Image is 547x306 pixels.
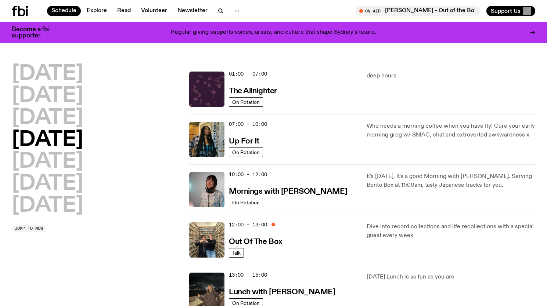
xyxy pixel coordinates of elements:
button: [DATE] [12,64,83,84]
a: Newsletter [173,6,212,16]
span: 13:00 - 15:00 [229,272,267,278]
h3: Up For It [229,138,259,145]
button: On Air[PERSON_NAME] - Out of the Box [356,6,481,16]
p: Who needs a morning coffee when you have Ify! Cure your early morning grog w/ SMAC, chat and extr... [367,122,535,139]
a: Read [113,6,135,16]
img: Kana Frazer is smiling at the camera with her head tilted slightly to her left. She wears big bla... [189,172,224,207]
span: On Rotation [232,150,260,155]
a: Out Of The Box [229,237,283,246]
a: The Allnighter [229,86,277,95]
a: Explore [82,6,111,16]
span: 12:00 - 13:00 [229,221,267,228]
button: [DATE] [12,130,83,150]
a: On Rotation [229,198,263,207]
button: [DATE] [12,86,83,106]
button: [DATE] [12,196,83,216]
button: Jump to now [12,225,46,232]
button: Support Us [486,6,535,16]
p: deep hours. [367,72,535,80]
a: Volunteer [137,6,172,16]
button: [DATE] [12,174,83,194]
a: Schedule [47,6,81,16]
span: 07:00 - 10:00 [229,121,267,128]
span: On Rotation [232,200,260,205]
p: [DATE] Lunch is as fun as you are [367,273,535,281]
h3: Out Of The Box [229,238,283,246]
a: Talk [229,248,244,258]
span: Jump to now [15,226,43,230]
a: On Rotation [229,97,263,107]
span: Talk [232,250,241,256]
span: Support Us [491,8,521,14]
span: 10:00 - 12:00 [229,171,267,178]
a: Lunch with [PERSON_NAME] [229,287,335,296]
a: Up For It [229,136,259,145]
img: Matt and Kate stand in the music library and make a heart shape with one hand each. [189,222,224,258]
h3: Become a fbi supporter [12,26,59,39]
p: Regular giving supports voices, artists, and culture that shape Sydney’s future. [171,29,376,36]
h3: Mornings with [PERSON_NAME] [229,188,347,196]
span: On Rotation [232,300,260,306]
h3: The Allnighter [229,87,277,95]
a: Mornings with [PERSON_NAME] [229,186,347,196]
a: On Rotation [229,147,263,157]
p: It's [DATE]. It's a good Morning with [PERSON_NAME]. Serving Bento Box at 11:00am, tasty Japanese... [367,172,535,190]
button: [DATE] [12,108,83,128]
button: [DATE] [12,152,83,172]
h3: Lunch with [PERSON_NAME] [229,288,335,296]
span: 01:00 - 07:00 [229,70,267,77]
span: On Rotation [232,99,260,105]
img: Ify - a Brown Skin girl with black braided twists, looking up to the side with her tongue stickin... [189,122,224,157]
p: Dive into record collections and life recollections with a special guest every week [367,222,535,240]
